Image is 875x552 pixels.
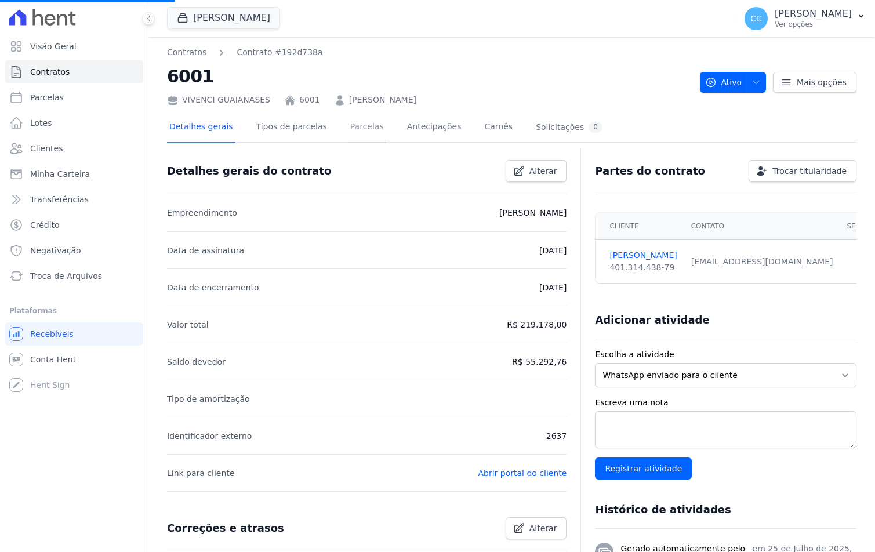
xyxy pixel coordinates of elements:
h3: Adicionar atividade [595,313,709,327]
a: Visão Geral [5,35,143,58]
a: 6001 [299,94,320,106]
a: Alterar [506,517,567,539]
span: Alterar [529,165,557,177]
a: Lotes [5,111,143,135]
span: Crédito [30,219,60,231]
div: 0 [589,122,602,133]
span: Lotes [30,117,52,129]
span: Negativação [30,245,81,256]
div: Plataformas [9,304,139,318]
h3: Correções e atrasos [167,521,284,535]
label: Escolha a atividade [595,348,856,361]
div: VIVENCI GUAIANASES [167,94,270,106]
p: [DATE] [539,281,567,295]
a: Parcelas [5,86,143,109]
h3: Partes do contrato [595,164,705,178]
span: Visão Geral [30,41,77,52]
span: Troca de Arquivos [30,270,102,282]
p: Saldo devedor [167,355,226,369]
span: Trocar titularidade [772,165,847,177]
span: Minha Carteira [30,168,90,180]
th: Cliente [596,213,684,240]
a: Crédito [5,213,143,237]
a: Contratos [167,46,206,59]
nav: Breadcrumb [167,46,323,59]
a: Abrir portal do cliente [478,469,567,478]
a: Clientes [5,137,143,160]
a: Tipos de parcelas [254,112,329,143]
a: Negativação [5,239,143,262]
label: Escreva uma nota [595,397,856,409]
span: Parcelas [30,92,64,103]
a: Alterar [506,160,567,182]
p: R$ 55.292,76 [512,355,567,369]
p: Valor total [167,318,209,332]
span: Mais opções [797,77,847,88]
p: Data de encerramento [167,281,259,295]
nav: Breadcrumb [167,46,691,59]
div: [EMAIL_ADDRESS][DOMAIN_NAME] [691,256,833,268]
p: Identificador externo [167,429,252,443]
button: Ativo [700,72,767,93]
a: Parcelas [348,112,386,143]
a: Carnês [482,112,515,143]
p: Empreendimento [167,206,237,220]
a: Transferências [5,188,143,211]
p: Data de assinatura [167,244,244,257]
h3: Detalhes gerais do contrato [167,164,331,178]
p: [PERSON_NAME] [499,206,567,220]
span: Transferências [30,194,89,205]
a: Antecipações [405,112,464,143]
input: Registrar atividade [595,457,692,480]
span: Clientes [30,143,63,154]
a: Contratos [5,60,143,83]
a: Recebíveis [5,322,143,346]
button: CC [PERSON_NAME] Ver opções [735,2,875,35]
th: Contato [684,213,840,240]
h2: 6001 [167,63,691,89]
a: Conta Hent [5,348,143,371]
p: R$ 219.178,00 [507,318,567,332]
span: CC [750,14,762,23]
a: Troca de Arquivos [5,264,143,288]
h3: Histórico de atividades [595,503,731,517]
p: Tipo de amortização [167,392,250,406]
a: Solicitações0 [533,112,605,143]
span: Contratos [30,66,70,78]
a: [PERSON_NAME] [349,94,416,106]
p: Ver opções [775,20,852,29]
p: [DATE] [539,244,567,257]
span: Alterar [529,522,557,534]
div: Solicitações [536,122,602,133]
a: Detalhes gerais [167,112,235,143]
a: [PERSON_NAME] [609,249,677,262]
button: [PERSON_NAME] [167,7,280,29]
a: Minha Carteira [5,162,143,186]
p: Link para cliente [167,466,234,480]
div: 401.314.438-79 [609,262,677,274]
a: Mais opções [773,72,856,93]
span: Ativo [705,72,742,93]
a: Contrato #192d738a [237,46,322,59]
p: [PERSON_NAME] [775,8,852,20]
a: Trocar titularidade [749,160,856,182]
span: Recebíveis [30,328,74,340]
span: Conta Hent [30,354,76,365]
p: 2637 [546,429,567,443]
